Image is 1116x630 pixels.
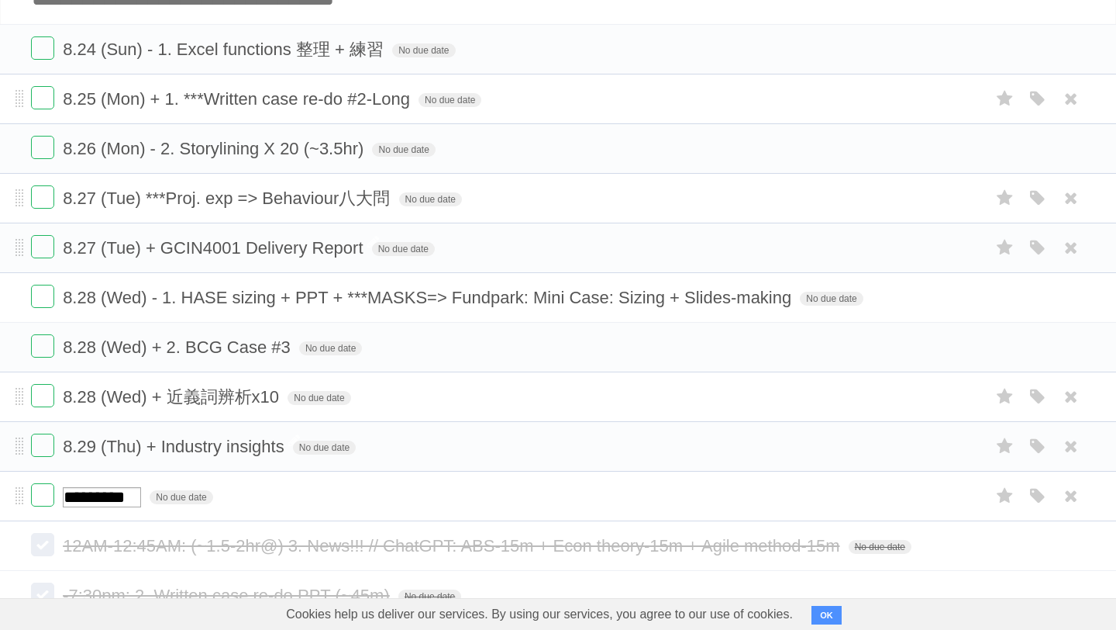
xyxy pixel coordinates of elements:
[849,540,911,554] span: No due date
[63,288,795,307] span: 8.28 (Wed) - 1. HASE sizing + PPT + ***MASKS=> Fundpark: Mini Case: Sizing + Slides-making
[31,533,54,556] label: Done
[31,285,54,308] label: Done
[299,341,362,355] span: No due date
[990,86,1020,112] label: Star task
[31,384,54,407] label: Done
[63,337,294,357] span: 8.28 (Wed) + 2. BCG Case #3
[63,586,394,605] span: -7:30pm: 2. Written case re-do PPT (~45m)
[990,384,1020,410] label: Star task
[392,43,455,57] span: No due date
[31,136,54,159] label: Done
[31,483,54,507] label: Done
[63,387,283,407] span: 8.28 (Wed) + 近義詞辨析x10
[990,185,1020,211] label: Star task
[398,590,461,604] span: No due date
[63,189,394,208] span: 8.27 (Tue) ***Proj. exp => Behaviour八大問
[372,143,435,157] span: No due date
[399,192,462,206] span: No due date
[990,434,1020,459] label: Star task
[31,36,54,60] label: Done
[31,86,54,109] label: Done
[811,606,842,625] button: OK
[31,583,54,606] label: Done
[293,441,356,455] span: No due date
[31,235,54,258] label: Done
[63,89,414,109] span: 8.25 (Mon) + 1. ***Written case re-do #2-Long
[270,599,808,630] span: Cookies help us deliver our services. By using our services, you agree to our use of cookies.
[63,139,367,158] span: 8.26 (Mon) - 2. Storylining X 20 (~3.5hr)
[63,536,843,556] span: 12AM-12:45AM: (~1.5-2hr@) 3. News!!! // ChatGPT: ABS-15m + Econ theory-15m + Agile method-15m
[990,235,1020,261] label: Star task
[31,334,54,358] label: Done
[990,483,1020,509] label: Star task
[288,391,350,405] span: No due date
[418,93,481,107] span: No due date
[63,437,288,456] span: 8.29 (Thu) + Industry insights
[800,292,863,306] span: No due date
[31,185,54,209] label: Done
[63,40,387,59] span: 8.24 (Sun) - 1. Excel functions 整理 + 練習
[63,238,367,258] span: 8.27 (Tue) + GCIN4001 Delivery Report
[150,490,212,504] span: No due date
[372,242,435,256] span: No due date
[31,434,54,457] label: Done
